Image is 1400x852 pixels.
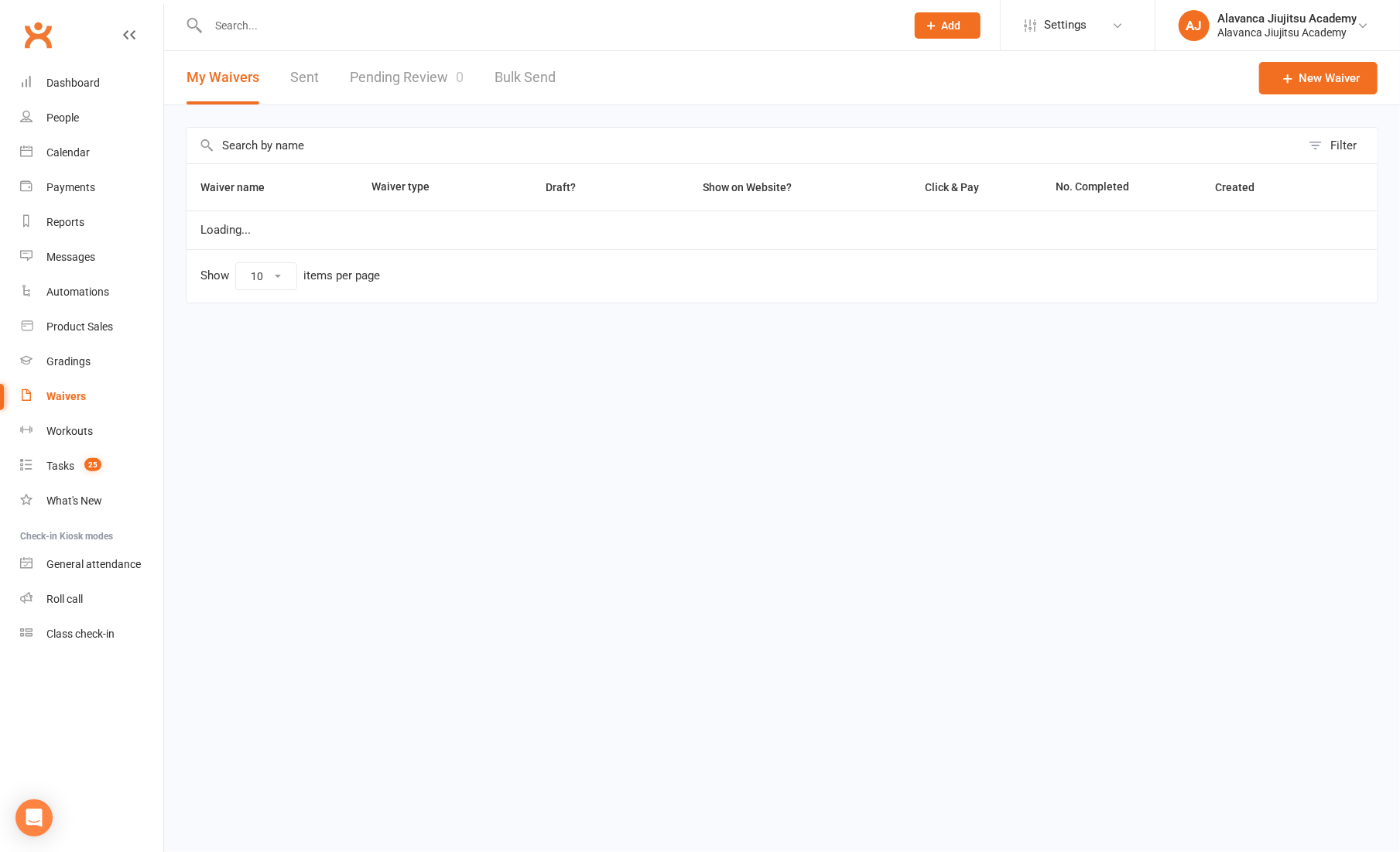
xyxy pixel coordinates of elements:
[46,355,91,368] div: Gradings
[15,799,53,837] div: Open Intercom Messenger
[20,101,163,135] a: People
[20,310,163,344] a: Product Sales
[46,558,141,570] div: General attendance
[20,582,163,617] a: Roll call
[20,240,163,275] a: Messages
[20,344,163,379] a: Gradings
[46,628,115,640] div: Class check-in
[46,320,113,333] div: Product Sales
[20,617,163,652] a: Class kiosk mode
[20,170,163,205] a: Payments
[46,390,86,402] div: Waivers
[20,484,163,518] a: What's New
[20,275,163,310] a: Automations
[46,460,74,472] div: Tasks
[46,216,84,228] div: Reports
[46,593,83,605] div: Roll call
[20,547,163,582] a: General attendance kiosk mode
[46,251,95,263] div: Messages
[20,135,163,170] a: Calendar
[20,379,163,414] a: Waivers
[46,494,102,507] div: What's New
[46,111,79,124] div: People
[20,205,163,240] a: Reports
[20,414,163,449] a: Workouts
[46,286,109,298] div: Automations
[84,458,101,471] span: 25
[46,181,95,193] div: Payments
[46,146,90,159] div: Calendar
[46,425,93,437] div: Workouts
[19,15,57,54] a: Clubworx
[46,77,100,89] div: Dashboard
[20,66,163,101] a: Dashboard
[20,449,163,484] a: Tasks 25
